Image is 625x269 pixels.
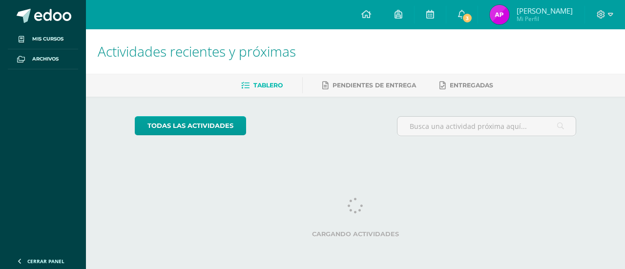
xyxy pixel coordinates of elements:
[490,5,509,24] img: e44ed7ce8883320d2b2d08dc3ddbf5f3.png
[32,35,63,43] span: Mis cursos
[98,42,296,61] span: Actividades recientes y próximas
[32,55,59,63] span: Archivos
[8,49,78,69] a: Archivos
[462,13,473,23] span: 3
[439,78,493,93] a: Entregadas
[27,258,64,265] span: Cerrar panel
[322,78,416,93] a: Pendientes de entrega
[333,82,416,89] span: Pendientes de entrega
[241,78,283,93] a: Tablero
[517,15,573,23] span: Mi Perfil
[8,29,78,49] a: Mis cursos
[135,116,246,135] a: todas las Actividades
[253,82,283,89] span: Tablero
[397,117,576,136] input: Busca una actividad próxima aquí...
[450,82,493,89] span: Entregadas
[135,230,577,238] label: Cargando actividades
[517,6,573,16] span: [PERSON_NAME]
